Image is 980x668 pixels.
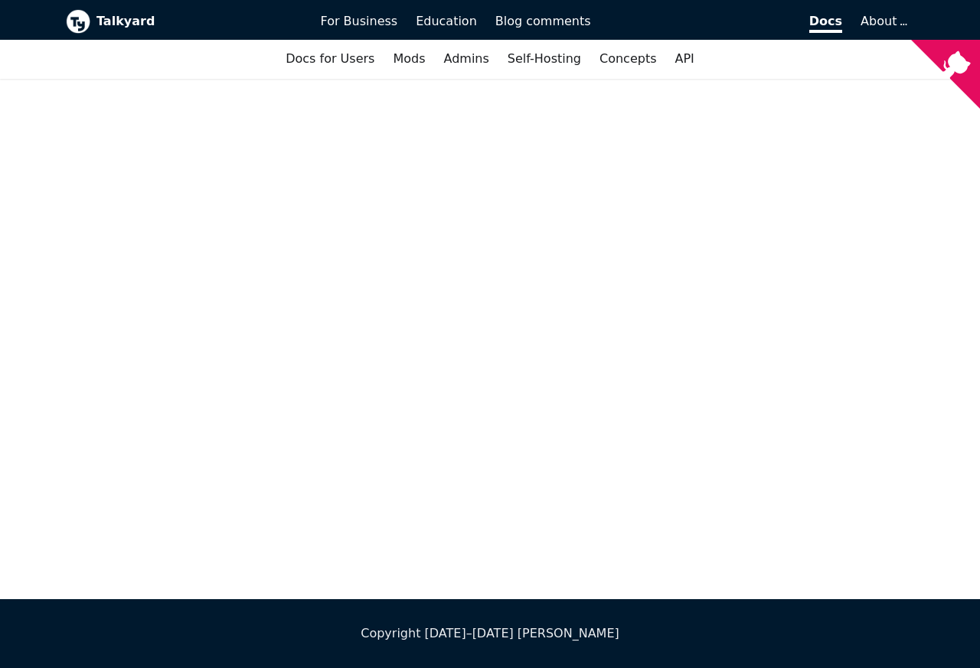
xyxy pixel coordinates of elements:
[407,8,486,34] a: Education
[96,11,299,31] b: Talkyard
[66,9,90,34] img: Talkyard logo
[321,14,398,28] span: For Business
[498,46,590,72] a: Self-Hosting
[66,624,914,644] div: Copyright [DATE]–[DATE] [PERSON_NAME]
[666,46,704,72] a: API
[486,8,600,34] a: Blog comments
[590,46,666,72] a: Concepts
[66,9,299,34] a: Talkyard logoTalkyard
[435,46,498,72] a: Admins
[312,8,407,34] a: For Business
[600,8,852,34] a: Docs
[416,14,477,28] span: Education
[861,14,905,28] a: About
[809,14,842,33] span: Docs
[276,46,384,72] a: Docs for Users
[384,46,434,72] a: Mods
[495,14,591,28] span: Blog comments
